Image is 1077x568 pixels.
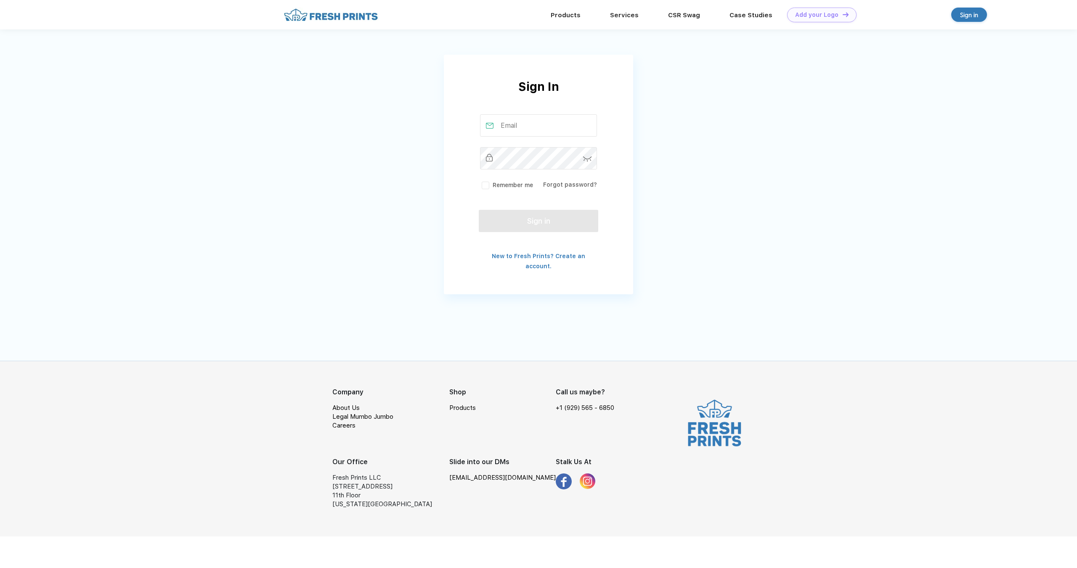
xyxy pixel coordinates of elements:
[795,11,838,18] div: Add your Logo
[486,154,493,161] img: password_inactive.svg
[551,11,581,19] a: Products
[843,12,849,17] img: DT
[449,457,556,467] div: Slide into our DMs
[332,387,449,397] div: Company
[583,156,592,162] img: password-icon.svg
[444,78,633,114] div: Sign In
[332,404,360,412] a: About Us
[480,114,597,137] input: Email
[332,422,355,429] a: Careers
[332,457,449,467] div: Our Office
[951,8,987,22] a: Sign in
[684,398,745,448] img: logo
[480,181,533,190] label: Remember me
[332,482,449,491] div: [STREET_ADDRESS]
[281,8,380,22] img: fo%20logo%202.webp
[449,387,556,397] div: Shop
[556,473,572,489] img: footer_facebook.svg
[556,404,614,412] a: +1 (929) 565 - 6850
[960,10,978,20] div: Sign in
[556,457,620,467] div: Stalk Us At
[449,404,476,412] a: Products
[580,473,596,489] img: insta_logo.svg
[479,210,598,232] button: Sign in
[492,253,585,269] a: New to Fresh Prints? Create an account.
[543,181,597,188] a: Forgot password?
[332,491,449,500] div: 11th Floor
[556,387,620,397] div: Call us maybe?
[486,123,493,129] img: email_active.svg
[332,473,449,482] div: Fresh Prints LLC
[332,413,393,420] a: Legal Mumbo Jumbo
[449,473,556,482] a: [EMAIL_ADDRESS][DOMAIN_NAME]
[332,500,449,509] div: [US_STATE][GEOGRAPHIC_DATA]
